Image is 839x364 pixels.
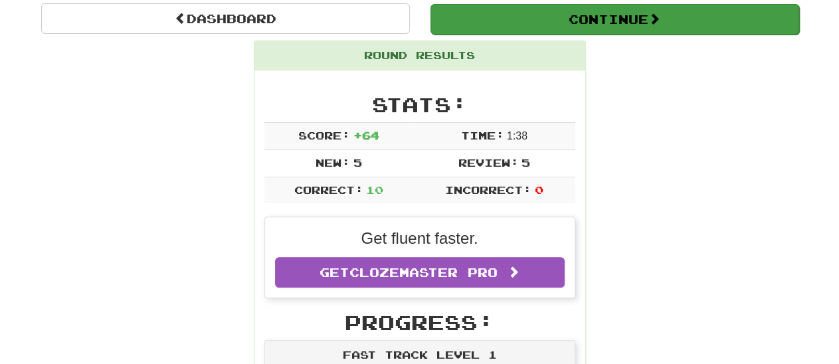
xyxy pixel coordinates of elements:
h2: Stats: [264,94,575,116]
span: 5 [353,156,361,169]
span: 10 [366,183,383,196]
span: + 64 [353,129,379,141]
span: Correct: [294,183,363,196]
span: New: [316,156,350,169]
span: 0 [534,183,543,196]
span: Incorrect: [445,183,531,196]
a: GetClozemaster Pro [275,257,565,288]
button: Continue [430,4,799,35]
div: Round Results [254,41,585,70]
p: Get fluent faster. [275,227,565,250]
span: 1 : 38 [507,130,527,141]
span: Score: [298,129,350,141]
span: Review: [458,156,518,169]
h2: Progress: [264,312,575,333]
span: Clozemaster Pro [349,265,498,280]
a: Dashboard [41,3,410,34]
span: Time: [460,129,504,141]
span: 5 [521,156,530,169]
